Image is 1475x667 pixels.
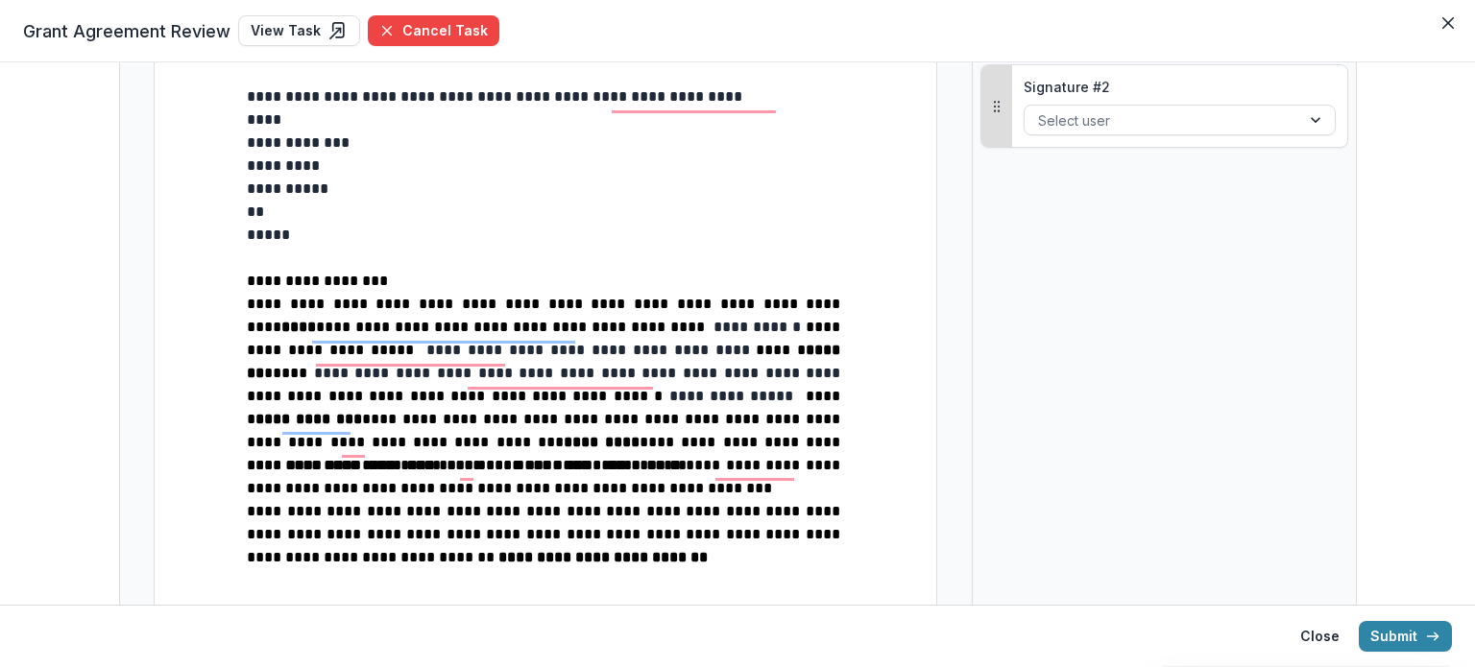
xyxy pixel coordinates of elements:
a: View Task [238,15,360,46]
button: Drag to reorder [981,65,1012,147]
button: Cancel Task [368,15,499,46]
p: Signature # 2 [1024,77,1110,97]
button: Close [1433,8,1463,38]
button: Close [1289,621,1351,652]
span: Grant Agreement Review [23,18,230,44]
button: Submit [1359,621,1452,652]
